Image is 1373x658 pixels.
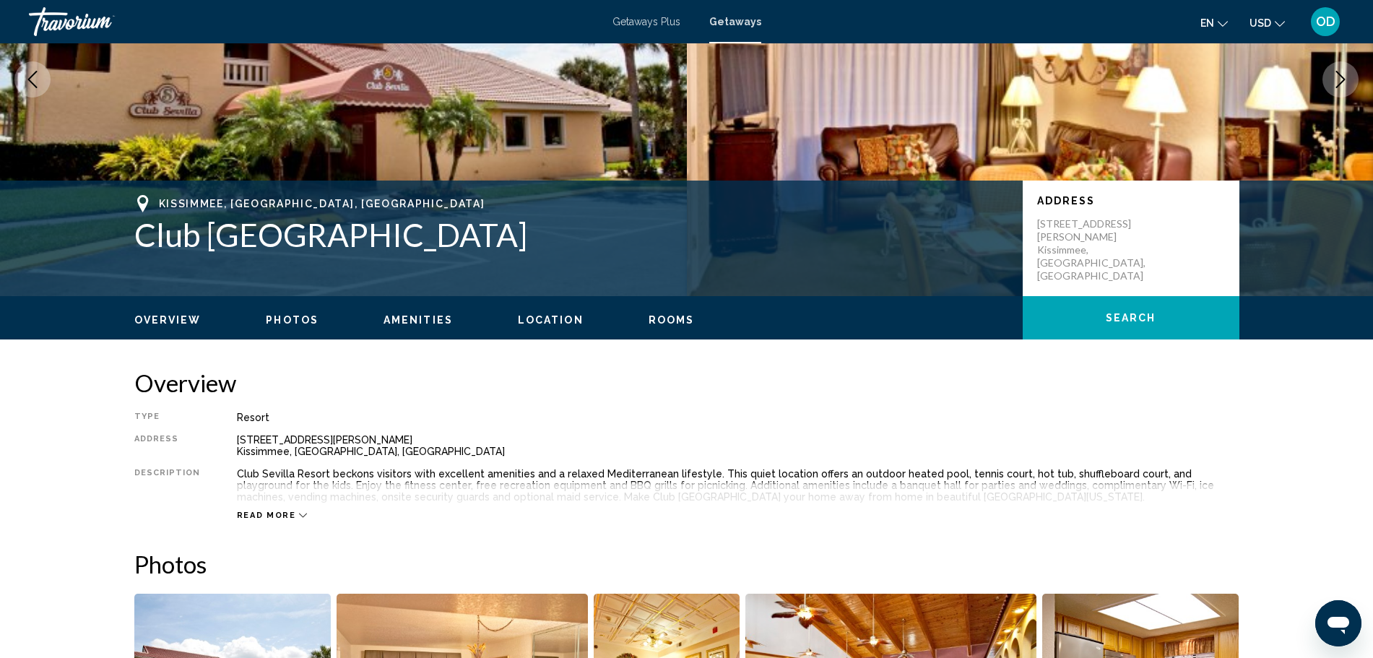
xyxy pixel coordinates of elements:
[1106,313,1156,324] span: Search
[518,313,584,326] button: Location
[1315,600,1361,646] iframe: Button to launch messaging window
[134,313,202,326] button: Overview
[159,198,485,209] span: Kissimmee, [GEOGRAPHIC_DATA], [GEOGRAPHIC_DATA]
[237,510,308,521] button: Read more
[134,412,201,423] div: Type
[29,7,598,36] a: Travorium
[384,313,453,326] button: Amenities
[649,314,695,326] span: Rooms
[1322,61,1359,98] button: Next image
[518,314,584,326] span: Location
[237,412,1239,423] div: Resort
[1307,7,1344,37] button: User Menu
[237,434,1239,457] div: [STREET_ADDRESS][PERSON_NAME] Kissimmee, [GEOGRAPHIC_DATA], [GEOGRAPHIC_DATA]
[1249,12,1285,33] button: Change currency
[14,61,51,98] button: Previous image
[237,468,1239,503] div: Club Sevilla Resort beckons visitors with excellent amenities and a relaxed Mediterranean lifesty...
[1037,217,1153,282] p: [STREET_ADDRESS][PERSON_NAME] Kissimmee, [GEOGRAPHIC_DATA], [GEOGRAPHIC_DATA]
[1037,195,1225,207] p: Address
[1023,296,1239,339] button: Search
[134,368,1239,397] h2: Overview
[709,16,761,27] a: Getaways
[1200,17,1214,29] span: en
[384,314,453,326] span: Amenities
[266,313,319,326] button: Photos
[134,434,201,457] div: Address
[1249,17,1271,29] span: USD
[134,468,201,503] div: Description
[134,314,202,326] span: Overview
[237,511,296,520] span: Read more
[649,313,695,326] button: Rooms
[1200,12,1228,33] button: Change language
[612,16,680,27] a: Getaways Plus
[134,216,1008,254] h1: Club [GEOGRAPHIC_DATA]
[134,550,1239,579] h2: Photos
[1316,14,1335,29] span: OD
[266,314,319,326] span: Photos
